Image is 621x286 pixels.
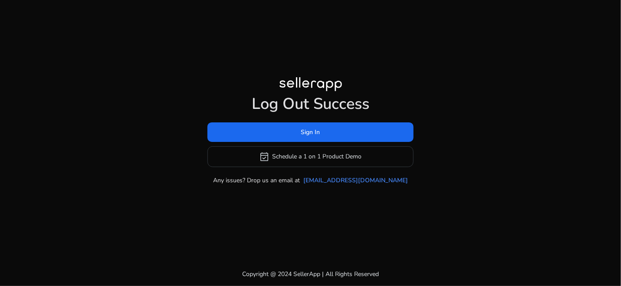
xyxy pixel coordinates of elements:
span: Sign In [301,128,320,137]
button: event_availableSchedule a 1 on 1 Product Demo [207,146,414,167]
h1: Log Out Success [207,95,414,113]
span: event_available [260,151,270,162]
p: Any issues? Drop us an email at [213,176,300,185]
button: Sign In [207,122,414,142]
a: [EMAIL_ADDRESS][DOMAIN_NAME] [303,176,408,185]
